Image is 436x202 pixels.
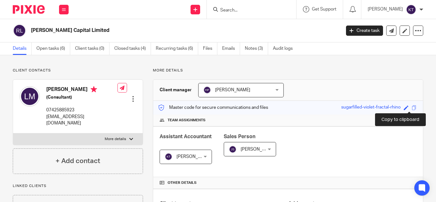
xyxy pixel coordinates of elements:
p: More details [105,137,126,142]
a: Create task [346,26,383,36]
a: Recurring tasks (6) [156,42,198,55]
img: svg%3E [203,86,211,94]
h5: (Consultant) [46,94,117,101]
img: svg%3E [165,153,172,161]
img: svg%3E [229,146,237,153]
h2: [PERSON_NAME] Capital Limited [31,27,275,34]
a: Audit logs [273,42,297,55]
p: Client contacts [13,68,143,73]
span: Team assignments [168,118,206,123]
span: Get Support [312,7,336,11]
a: Emails [222,42,240,55]
img: Pixie [13,5,45,14]
span: Assistant Accountant [160,134,212,139]
img: svg%3E [19,86,40,107]
a: Client tasks (0) [75,42,109,55]
p: More details [153,68,423,73]
p: [EMAIL_ADDRESS][DOMAIN_NAME] [46,114,117,127]
a: Notes (3) [245,42,268,55]
h4: + Add contact [56,156,100,166]
span: [PERSON_NAME] [177,154,212,159]
h3: Client manager [160,87,192,93]
p: [PERSON_NAME] [368,6,403,12]
a: Open tasks (6) [36,42,70,55]
div: sugarfilled-violet-fractal-rhino [341,104,401,111]
img: svg%3E [13,24,26,37]
a: Details [13,42,32,55]
p: Master code for secure communications and files [158,104,268,111]
span: [PERSON_NAME] [241,147,276,152]
i: Primary [91,86,97,93]
p: Linked clients [13,183,143,189]
img: svg%3E [406,4,416,15]
input: Search [220,8,277,13]
h4: [PERSON_NAME] [46,86,117,94]
a: Files [203,42,217,55]
span: Sales Person [224,134,255,139]
p: 07425885923 [46,107,117,113]
span: Other details [168,180,197,185]
a: Closed tasks (4) [114,42,151,55]
span: [PERSON_NAME] [215,88,250,92]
